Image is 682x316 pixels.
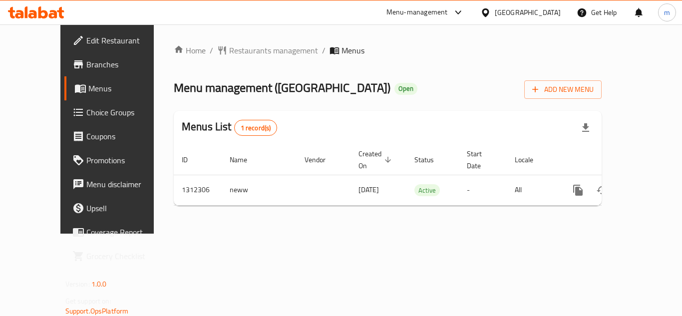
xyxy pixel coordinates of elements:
a: Menus [64,76,174,100]
button: more [566,178,590,202]
span: Grocery Checklist [86,250,166,262]
nav: breadcrumb [174,44,602,56]
span: m [664,7,670,18]
span: Status [414,154,447,166]
span: Coverage Report [86,226,166,238]
span: Version: [65,278,90,291]
a: Coverage Report [64,220,174,244]
span: [DATE] [358,183,379,196]
span: Coupons [86,130,166,142]
div: Total records count [234,120,278,136]
a: Grocery Checklist [64,244,174,268]
a: Choice Groups [64,100,174,124]
span: Locale [515,154,546,166]
span: Menus [341,44,364,56]
span: Menu disclaimer [86,178,166,190]
span: Upsell [86,202,166,214]
td: 1312306 [174,175,222,205]
span: Created On [358,148,394,172]
button: Change Status [590,178,614,202]
td: All [507,175,558,205]
span: Promotions [86,154,166,166]
a: Coupons [64,124,174,148]
th: Actions [558,145,670,175]
h2: Menus List [182,119,277,136]
div: Open [394,83,417,95]
span: Menus [88,82,166,94]
a: Upsell [64,196,174,220]
span: Name [230,154,260,166]
span: Vendor [305,154,339,166]
span: 1 record(s) [235,123,277,133]
table: enhanced table [174,145,670,206]
span: Get support on: [65,295,111,308]
td: - [459,175,507,205]
td: neww [222,175,297,205]
a: Promotions [64,148,174,172]
div: Menu-management [386,6,448,18]
div: Active [414,184,440,196]
span: Add New Menu [532,83,594,96]
span: ID [182,154,201,166]
span: 1.0.0 [91,278,107,291]
span: Open [394,84,417,93]
div: [GEOGRAPHIC_DATA] [495,7,561,18]
a: Branches [64,52,174,76]
span: Menu management ( [GEOGRAPHIC_DATA] ) [174,76,390,99]
a: Home [174,44,206,56]
span: Active [414,185,440,196]
span: Restaurants management [229,44,318,56]
span: Branches [86,58,166,70]
div: Export file [574,116,598,140]
span: Choice Groups [86,106,166,118]
a: Restaurants management [217,44,318,56]
span: Edit Restaurant [86,34,166,46]
span: Start Date [467,148,495,172]
button: Add New Menu [524,80,602,99]
li: / [210,44,213,56]
a: Edit Restaurant [64,28,174,52]
a: Menu disclaimer [64,172,174,196]
li: / [322,44,326,56]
